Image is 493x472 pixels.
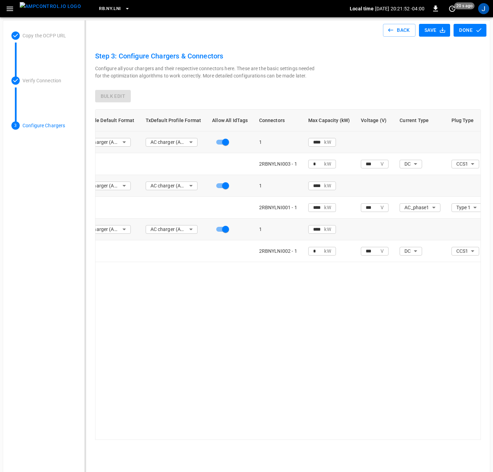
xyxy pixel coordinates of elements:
th: Plug Type [446,110,487,131]
p: kW [324,139,331,146]
div: DC [400,157,422,170]
p: kW [324,204,331,211]
td: 2RBNYLNI002 - 1 [254,240,303,262]
p: Configure Chargers [22,122,76,129]
p: Copy the OCPP URL [22,32,76,39]
th: Max Capacity (kW) [303,110,356,131]
td: 1 [254,219,303,240]
td: 2RBNYLNI003 - 1 [254,153,303,175]
button: set refresh interval [447,3,458,14]
div: AC charger (Ampere) [79,223,131,236]
p: kW [324,160,331,167]
div: AC_phase1 [400,201,440,214]
div: AC charger (Ampere) [146,223,198,236]
div: CCS1 [451,244,480,258]
div: CCS1 [451,157,480,170]
button: Done [454,24,486,37]
td: 1 [254,175,303,197]
p: V [381,204,384,211]
p: kW [324,182,331,189]
p: Local time [350,5,374,12]
div: AC charger (Ampere) [146,179,198,192]
button: Back [383,24,416,37]
th: TxDefault Profile Format [140,110,207,131]
div: Type 1 [451,201,482,214]
div: DC [400,244,422,258]
span: RB.NY.LNI [99,5,121,13]
span: 20 s ago [454,2,475,9]
th: Current Type [394,110,446,131]
button: RB.NY.LNI [96,2,133,16]
p: [DATE] 20:21:52 -04:00 [375,5,424,12]
th: Voltage (V) [355,110,394,131]
th: TxProfile Default Format [73,110,140,131]
td: 1 [254,131,303,153]
p: V [381,160,384,167]
div: AC charger (Ampere) [79,179,131,192]
th: Connectors [254,110,303,131]
th: Allow All IdTags [207,110,253,131]
text: 3 [14,123,17,128]
p: kW [324,248,331,254]
p: Configure all your chargers and their respective connectors here. These are the basic settings ne... [95,65,320,80]
div: AC charger (Ampere) [146,136,198,149]
button: Save [419,24,450,37]
p: Verify Connection [22,77,76,84]
p: V [381,248,384,254]
td: 2RBNYLNI001 - 1 [254,197,303,219]
img: ampcontrol.io logo [20,2,81,11]
p: kW [324,226,331,233]
div: AC charger (Ampere) [79,136,131,149]
div: profile-icon [478,3,489,14]
h6: Step 3: Configure Chargers & Connectors [95,50,481,62]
